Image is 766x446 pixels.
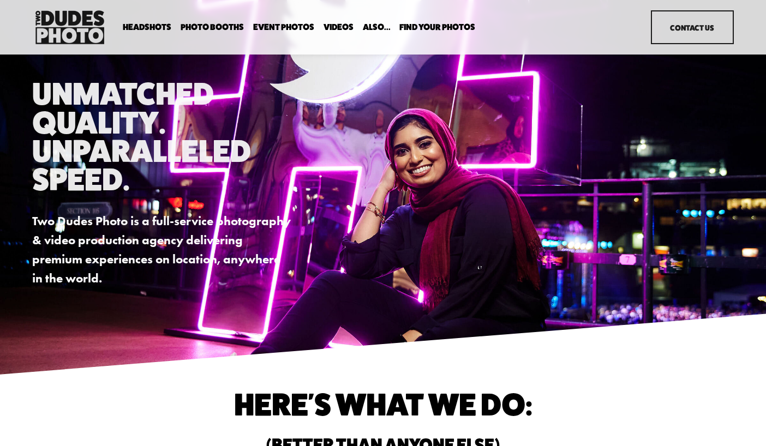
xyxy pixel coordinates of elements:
span: Also... [363,23,391,32]
a: folder dropdown [363,22,391,33]
span: Photo Booths [181,23,244,32]
a: Videos [324,22,354,33]
span: Find Your Photos [399,23,475,32]
a: folder dropdown [181,22,244,33]
strong: Two Dudes Photo is a full-service photography & video production agency delivering premium experi... [32,213,294,286]
img: Two Dudes Photo | Headshots, Portraits &amp; Photo Booths [32,8,107,47]
a: Contact Us [651,10,734,45]
a: folder dropdown [123,22,171,33]
a: folder dropdown [399,22,475,33]
h1: Unmatched Quality. Unparalleled Speed. [32,80,291,194]
a: Event Photos [253,22,314,33]
h1: Here's What We do: [120,390,647,419]
span: Headshots [123,23,171,32]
